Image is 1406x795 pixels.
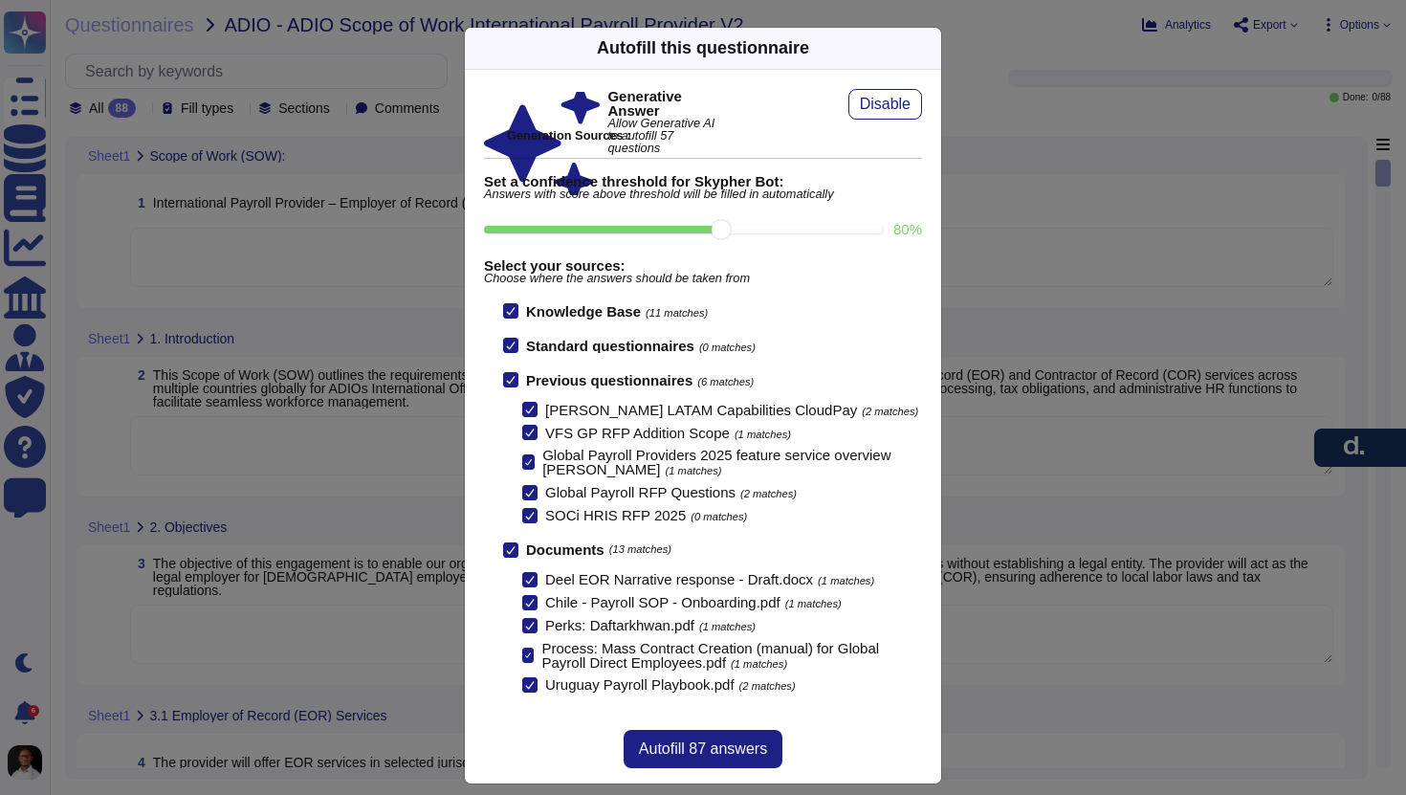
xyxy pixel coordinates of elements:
span: (2 matches) [739,680,796,692]
div: Autofill this questionnaire [597,35,809,61]
span: Uruguay Payroll Playbook.pdf [545,676,735,693]
span: (2 matches) [740,488,797,499]
span: (1 matches) [731,658,787,670]
b: Standard questionnaires [526,338,694,354]
span: (1 matches) [699,621,756,632]
span: Process: Mass Contract Creation (manual) for Global Payroll Direct Employees.pdf [541,640,879,671]
span: (11 matches) [646,307,708,319]
span: (1 matches) [785,598,842,609]
button: Disable [848,89,922,120]
span: SOCi HRIS RFP 2025 [545,507,686,523]
span: (6 matches) [697,376,754,387]
span: (1 matches) [666,465,722,476]
span: [PERSON_NAME] LATAM Capabilities CloudPay [545,402,857,418]
span: Choose where the answers should be taken from [484,273,922,285]
span: Global Payroll Providers 2025 feature service overview [PERSON_NAME] [542,447,890,477]
span: (1 matches) [818,575,874,586]
span: (2 matches) [862,406,918,417]
b: Previous questionnaires [526,372,692,388]
span: (1 matches) [735,429,791,440]
span: Global Payroll RFP Questions [545,484,736,500]
label: 80 % [893,222,922,236]
span: Deel EOR Narrative response - Draft.docx [545,571,813,587]
b: Generation Sources : [507,128,630,143]
b: Select your sources: [484,258,922,273]
span: (13 matches) [609,544,671,555]
span: (0 matches) [699,342,756,353]
span: VFS GP RFP Addition Scope [545,425,730,441]
b: Set a confidence threshold for Skypher Bot: [484,174,922,188]
b: Generative Answer [607,89,723,118]
span: Disable [860,97,911,112]
button: Autofill 87 answers [624,730,782,768]
b: Documents [526,542,604,557]
span: Allow Generative AI to autofill 57 questions [607,118,723,154]
span: Autofill 87 answers [639,741,767,757]
span: (0 matches) [691,511,747,522]
b: Knowledge Base [526,303,641,320]
span: Answers with score above threshold will be filled in automatically [484,188,922,201]
span: Chile - Payroll SOP - Onboarding.pdf [545,594,780,610]
span: Perks: Daftarkhwan.pdf [545,617,694,633]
